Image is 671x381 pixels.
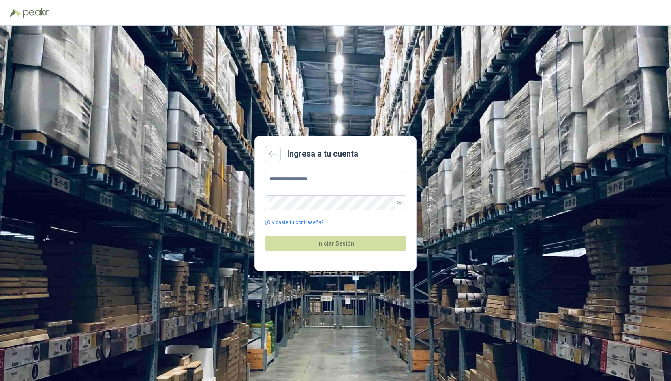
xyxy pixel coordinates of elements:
[265,219,323,226] a: ¿Olvidaste tu contraseña?
[287,148,358,160] h2: Ingresa a tu cuenta
[10,9,21,17] img: Logo
[23,8,49,18] img: Peakr
[265,236,406,251] button: Iniciar Sesión
[397,200,402,205] span: eye-invisible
